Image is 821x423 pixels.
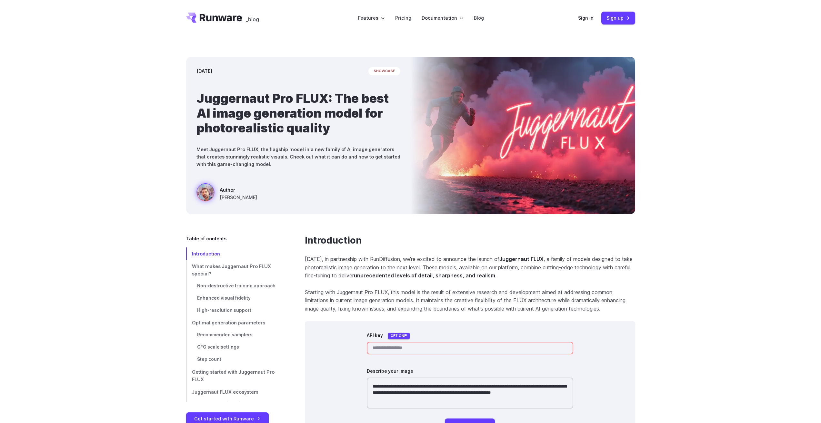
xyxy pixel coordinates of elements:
[422,14,464,22] label: Documentation
[197,308,251,313] span: High-resolution support
[578,14,594,22] a: Sign in
[499,256,544,262] strong: Juggernaut FLUX
[246,13,259,23] a: _blog
[197,401,258,407] span: Juggernaut Lightning FLUX
[197,295,251,301] span: Enhanced visual fidelity
[186,386,284,398] a: Juggernaut FLUX ecosystem
[186,304,284,317] a: High-resolution support
[220,186,257,194] span: Author
[305,288,635,313] p: Starting with Juggernaut Pro FLUX, this model is the result of extensive research and development...
[196,91,400,135] h1: Juggernaut Pro FLUX: The best AI image generation model for photorealistic quality
[388,333,410,339] a: Get one!
[354,272,495,279] strong: unprecedented levels of detail, sharpness, and realism
[186,366,284,386] a: Getting started with Juggernaut Pro FLUX
[186,13,242,23] a: Go to /
[367,368,413,375] label: Describe your image
[197,332,253,337] span: Recommended samplers
[246,17,259,22] span: _blog
[474,14,484,22] a: Blog
[192,320,265,325] span: Optimal generation parameters
[197,344,239,350] span: CFG scale settings
[186,292,284,304] a: Enhanced visual fidelity
[305,255,635,280] p: [DATE], in partnership with RunDiffusion, we're excited to announce the launch of , a family of m...
[186,329,284,341] a: Recommended samplers
[197,283,275,288] span: Non-destructive training approach
[358,14,385,22] label: Features
[196,183,257,204] a: creative ad image of powerful runner leaving a trail of pink smoke and sparks, speed, lights floa...
[192,389,258,395] span: Juggernaut FLUX ecosystem
[186,341,284,353] a: CFG scale settings
[395,14,411,22] a: Pricing
[197,357,221,362] span: Step count
[186,280,284,292] a: Non-destructive training approach
[368,67,400,75] span: showcase
[186,235,226,242] span: Table of contents
[196,67,212,75] time: [DATE]
[196,146,400,168] p: Meet Juggernaut Pro FLUX, the flagship model in a new family of AI image generators that creates ...
[220,194,257,201] span: [PERSON_NAME]
[411,57,635,214] img: creative ad image of powerful runner leaving a trail of pink smoke and sparks, speed, lights floa...
[192,264,271,276] span: What makes Juggernaut Pro FLUX special?
[305,235,362,246] a: Introduction
[186,398,284,410] a: Juggernaut Lightning FLUX
[367,332,383,339] label: API key
[186,260,284,280] a: What makes Juggernaut Pro FLUX special?
[192,251,220,256] span: Introduction
[192,369,275,382] span: Getting started with Juggernaut Pro FLUX
[601,12,635,24] a: Sign up
[186,247,284,260] a: Introduction
[186,316,284,329] a: Optimal generation parameters
[186,353,284,366] a: Step count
